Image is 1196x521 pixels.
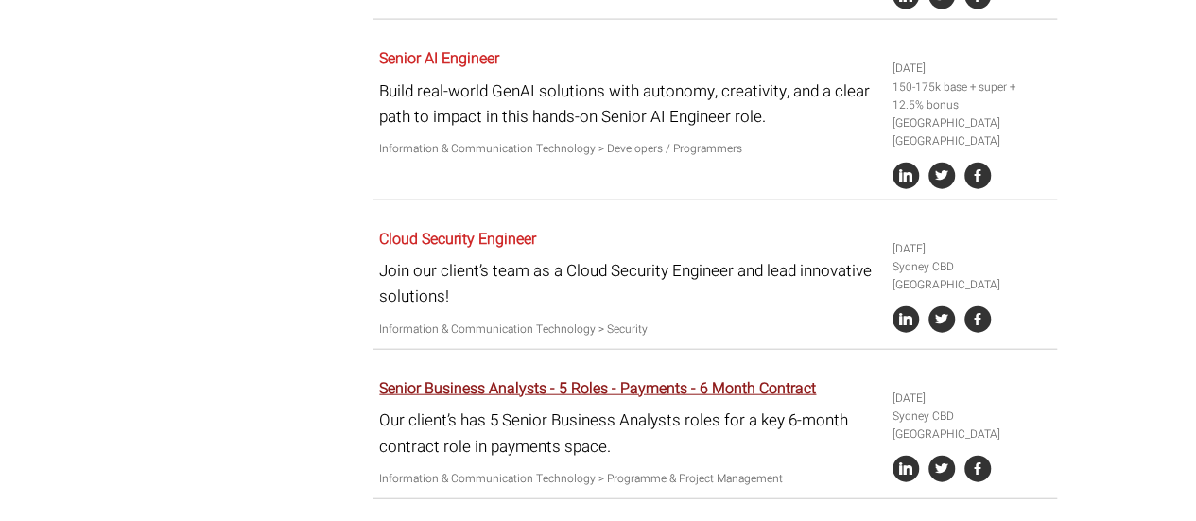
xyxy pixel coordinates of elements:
li: Sydney CBD [GEOGRAPHIC_DATA] [893,258,1049,294]
p: Information & Communication Technology > Developers / Programmers [379,140,878,158]
li: [DATE] [893,60,1049,78]
li: [DATE] [893,390,1049,408]
li: Sydney CBD [GEOGRAPHIC_DATA] [893,408,1049,443]
a: Senior AI Engineer [379,47,499,70]
li: 150-175k base + super + 12.5% bonus [893,78,1049,114]
a: Senior Business Analysts - 5 Roles - Payments - 6 Month Contract [379,377,816,400]
p: Information & Communication Technology > Security [379,321,878,339]
p: Join our client’s team as a Cloud Security Engineer and lead innovative solutions! [379,258,878,309]
li: [GEOGRAPHIC_DATA] [GEOGRAPHIC_DATA] [893,114,1049,150]
li: [DATE] [893,240,1049,258]
p: Build real-world GenAI solutions with autonomy, creativity, and a clear path to impact in this ha... [379,78,878,130]
a: Cloud Security Engineer [379,228,536,251]
p: Information & Communication Technology > Programme & Project Management [379,470,878,488]
p: Our client’s has 5 Senior Business Analysts roles for a key 6-month contract role in payments space. [379,408,878,459]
